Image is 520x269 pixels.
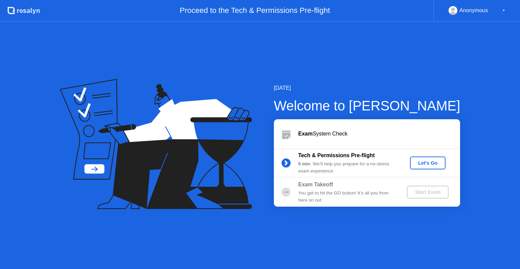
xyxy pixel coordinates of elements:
div: System Check [298,130,460,138]
button: Let's Go [410,157,446,169]
div: [DATE] [274,84,460,92]
div: Start Exam [410,189,446,195]
button: Start Exam [407,186,449,199]
div: Welcome to [PERSON_NAME] [274,96,460,116]
div: Anonymous [459,6,488,15]
div: You get to hit the GO button! It’s all you from here on out [298,190,396,204]
b: Exam [298,131,313,137]
b: Tech & Permissions Pre-flight [298,152,375,158]
b: 5 min [298,161,310,166]
div: : We’ll help you prepare for a no-stress exam experience [298,161,396,174]
div: ▼ [502,6,505,15]
b: Exam Takeoff [298,182,333,187]
div: Let's Go [413,160,443,166]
